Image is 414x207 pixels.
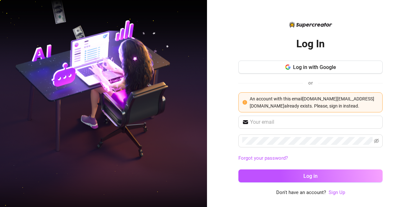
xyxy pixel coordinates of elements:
input: Your email [250,118,379,126]
a: Forgot your password? [238,155,383,162]
span: Don't have an account? [276,189,326,197]
a: Sign Up [329,189,345,197]
span: or [308,80,313,86]
span: Log in [303,173,318,179]
button: Log in [238,169,383,182]
span: Log in with Google [293,64,336,70]
span: exclamation-circle [243,100,247,105]
span: eye-invisible [374,138,379,144]
img: logo-BBDzfeDw.svg [289,22,332,28]
a: Forgot your password? [238,155,288,161]
span: An account with this email [DOMAIN_NAME][EMAIL_ADDRESS][DOMAIN_NAME] already exists. Please, sign... [250,96,374,109]
button: Log in with Google [238,61,383,74]
h2: Log In [296,37,325,51]
a: Sign Up [329,190,345,195]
